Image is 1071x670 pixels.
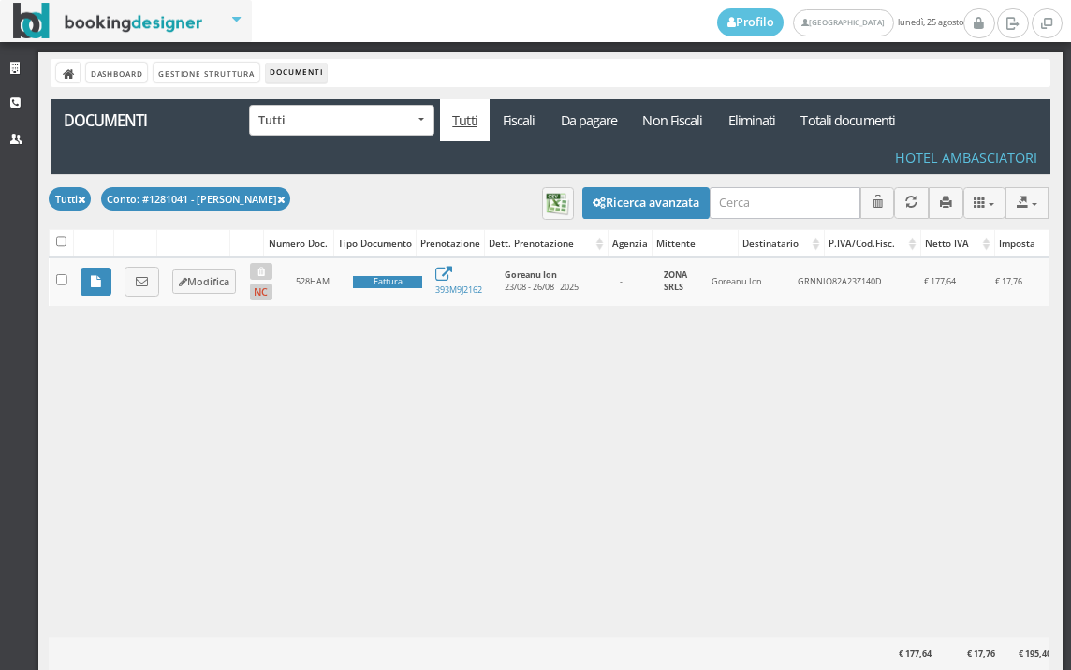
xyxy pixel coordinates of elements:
h4: Hotel Ambasciatori [895,150,1037,166]
a: Tutti [440,99,491,141]
button: Elimina documento non inviato [250,263,272,280]
input: Cerca [710,187,860,218]
img: BookingDesigner.com [13,3,203,39]
span: lunedì, 25 agosto [717,8,963,36]
li: Documenti [266,63,327,83]
button: NC [250,284,272,300]
a: Invia copia di cortesia [125,267,159,297]
button: Ricerca avanzata [582,187,710,219]
button: Tutti [49,187,91,211]
b: ZONA SRLS [664,269,687,293]
div: € 195,40 [999,642,1055,666]
a: Fiscali [490,99,548,141]
td: 23/08 - 26/08 2025 [497,257,612,306]
div: Fattura [353,276,422,288]
span: Tutti [258,113,425,127]
div: Destinatario [739,230,824,256]
div: Netto IVA [921,230,994,256]
td: 528HAM [279,257,346,306]
div: Prenotazione [417,230,484,256]
div: € 177,64 [866,642,935,666]
div: Tipo Documento [334,230,416,256]
button: Conto: #1281041 - [PERSON_NAME] [101,187,291,211]
a: 393M9J2162 [435,271,482,296]
div: € 17,76 [935,642,999,666]
a: Documenti [51,99,244,141]
td: - [612,257,656,306]
button: Tutti [249,105,434,136]
a: Visualizza copia di cortesia [81,268,111,296]
a: Non Fiscali [630,99,715,141]
button: Modifica [172,269,237,294]
button: Download dei risultati in formato CSV [542,187,574,219]
div: Imposta [995,230,1061,256]
a: Profilo [717,8,785,36]
div: Dett. Prenotazione [485,230,608,256]
button: Export [1005,187,1049,218]
div: Mittente [653,230,738,256]
span: € 17,76 [995,275,1022,287]
div: P.IVA/Cod.Fisc. [825,230,920,256]
b: Goreanu Ion [505,269,557,281]
td: GRNNIO82A23Z140D [791,257,888,306]
button: Aggiorna [894,187,929,218]
a: Dashboard [86,63,147,82]
a: Eliminati [715,99,788,141]
td: Goreanu Ion [705,257,791,306]
img: csv-file.png [545,191,570,216]
span: € 177,64 [924,275,956,287]
a: Gestione Struttura [154,63,258,82]
div: Numero Doc. [264,230,333,256]
a: [GEOGRAPHIC_DATA] [793,9,893,36]
div: Agenzia [609,230,652,256]
a: Da pagare [548,99,630,141]
a: Totali documenti [788,99,908,141]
